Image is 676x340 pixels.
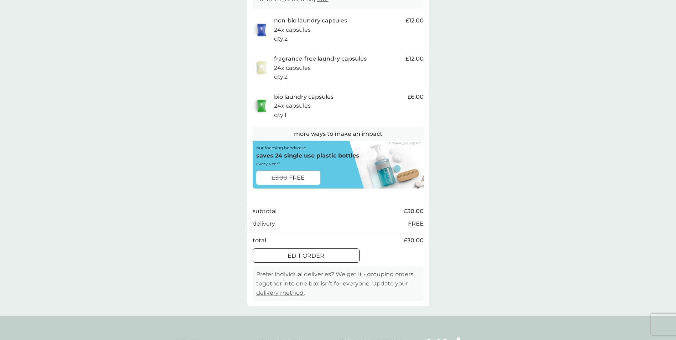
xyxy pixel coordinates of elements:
[272,173,287,182] span: £3.00
[274,25,311,35] p: 24x capsules
[274,110,287,120] p: qty : 1
[408,92,424,102] span: £6.00
[253,236,266,245] p: total
[256,144,306,151] p: our foaming handwash
[256,151,359,160] p: saves 24 single use plastic bottles
[289,173,305,182] span: FREE
[406,54,424,63] span: £12.00
[404,236,424,245] span: £30.00
[406,16,424,25] span: £12.00
[404,207,424,216] span: £30.00
[253,248,360,263] button: edit order
[274,16,347,25] p: non-bio laundry capsules
[408,219,424,228] p: FREE
[274,54,367,63] p: fragrance-free laundry capsules
[274,63,311,73] p: 24x capsules
[274,72,288,82] p: qty : 2
[256,280,408,296] a: Update your delivery method.
[256,160,280,167] p: every year*
[274,92,334,102] p: bio laundry capsules
[387,142,421,145] a: *[DOMAIN_NAME][URL]
[288,251,324,261] p: edit order
[274,101,311,110] p: 24x capsules
[256,270,420,297] p: Prefer individual deliveries? We get it - grouping orders together into one box isn’t for everyone.
[253,207,277,216] p: subtotal
[253,219,275,228] p: delivery
[294,129,382,139] p: more ways to make an impact
[274,34,288,43] p: qty : 2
